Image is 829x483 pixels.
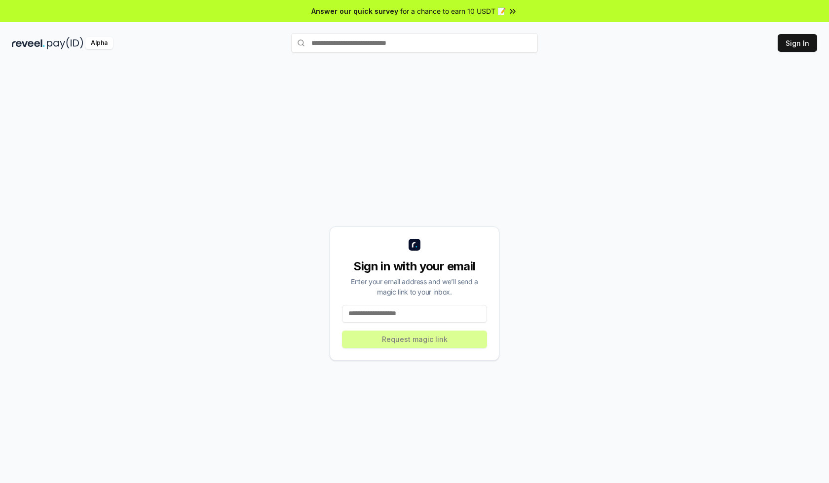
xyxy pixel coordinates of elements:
[342,259,487,274] div: Sign in with your email
[778,34,817,52] button: Sign In
[311,6,398,16] span: Answer our quick survey
[342,276,487,297] div: Enter your email address and we’ll send a magic link to your inbox.
[12,37,45,49] img: reveel_dark
[85,37,113,49] div: Alpha
[47,37,83,49] img: pay_id
[400,6,506,16] span: for a chance to earn 10 USDT 📝
[409,239,420,251] img: logo_small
